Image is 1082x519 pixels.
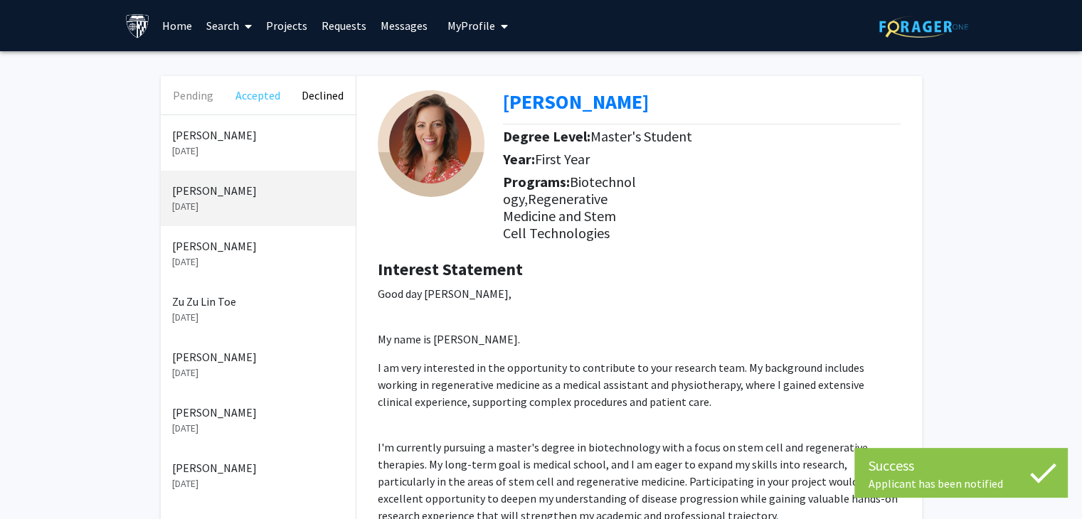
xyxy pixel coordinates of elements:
[172,459,344,476] p: [PERSON_NAME]
[378,90,484,197] img: Profile Picture
[172,476,344,491] p: [DATE]
[869,455,1054,476] div: Success
[503,150,535,168] b: Year:
[869,476,1054,491] div: Applicant has been notified
[172,255,344,269] p: [DATE]
[373,1,435,50] a: Messages
[378,285,901,302] p: Good day [PERSON_NAME],
[172,404,344,421] p: [PERSON_NAME]
[314,1,373,50] a: Requests
[172,144,344,159] p: [DATE]
[503,190,616,242] span: Regenerative Medicine and Stem Cell Technologies
[447,18,495,33] span: My Profile
[172,310,344,325] p: [DATE]
[503,173,636,208] span: Biotechnology,
[226,76,290,114] button: Accepted
[172,199,344,214] p: [DATE]
[172,127,344,144] p: [PERSON_NAME]
[503,127,590,145] b: Degree Level:
[535,150,590,168] span: First Year
[155,1,199,50] a: Home
[172,365,344,380] p: [DATE]
[259,1,314,50] a: Projects
[172,421,344,436] p: [DATE]
[161,76,226,114] button: Pending
[503,173,570,191] b: Programs:
[172,237,344,255] p: [PERSON_NAME]
[172,182,344,199] p: [PERSON_NAME]
[503,89,649,114] b: [PERSON_NAME]
[290,76,355,114] button: Declined
[378,332,520,346] span: My name is [PERSON_NAME].
[11,455,60,508] iframe: Chat
[199,1,259,50] a: Search
[172,293,344,310] p: Zu Zu Lin Toe
[590,127,692,145] span: Master's Student
[879,16,968,38] img: ForagerOne Logo
[503,89,649,114] a: Opens in a new tab
[172,348,344,365] p: [PERSON_NAME]
[125,14,150,38] img: Johns Hopkins University Logo
[378,359,901,410] p: I am very interested in the opportunity to contribute to your research team. My background includ...
[378,258,523,280] b: Interest Statement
